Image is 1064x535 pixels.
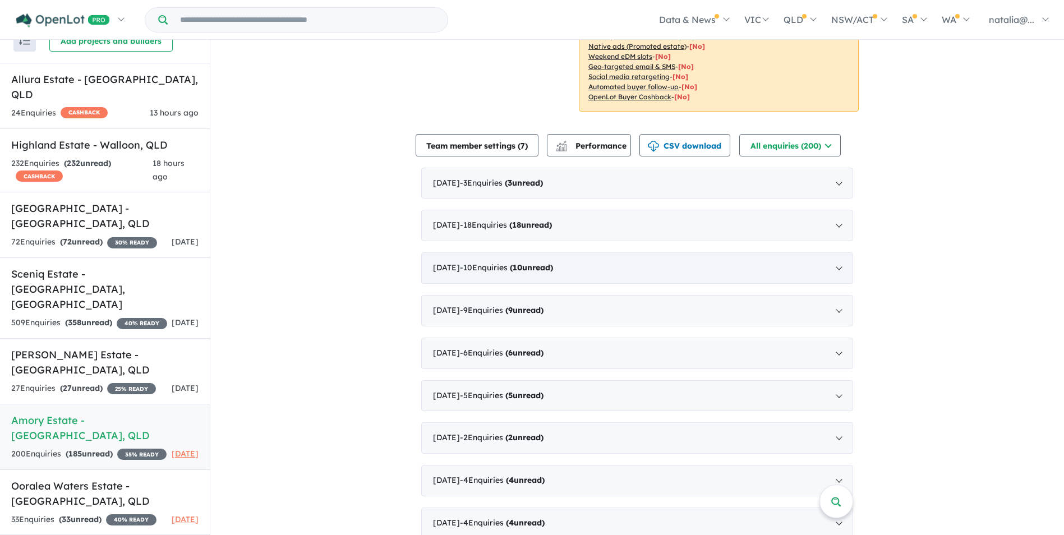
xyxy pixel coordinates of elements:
[11,137,199,153] h5: Highland Estate - Walloon , QLD
[556,144,567,151] img: bar-chart.svg
[509,475,514,485] span: 4
[558,141,627,151] span: Performance
[66,449,113,459] strong: ( unread)
[460,305,543,315] span: - 9 Enquir ies
[61,107,108,118] span: CASHBACK
[460,432,543,442] span: - 2 Enquir ies
[19,36,30,45] img: sort.svg
[49,29,173,52] button: Add projects and builders
[172,317,199,328] span: [DATE]
[678,62,694,71] span: [No]
[172,383,199,393] span: [DATE]
[421,380,853,412] div: [DATE]
[117,449,167,460] span: 35 % READY
[60,383,103,393] strong: ( unread)
[63,383,72,393] span: 27
[11,107,108,120] div: 24 Enquir ies
[421,210,853,241] div: [DATE]
[63,237,72,247] span: 72
[460,220,552,230] span: - 18 Enquir ies
[556,141,566,147] img: line-chart.svg
[655,52,671,61] span: [No]
[11,413,199,443] h5: Amory Estate - [GEOGRAPHIC_DATA] , QLD
[505,390,543,400] strong: ( unread)
[172,514,199,524] span: [DATE]
[11,513,156,527] div: 33 Enquir ies
[588,72,670,81] u: Social media retargeting
[11,266,199,312] h5: Sceniq Estate - [GEOGRAPHIC_DATA] , [GEOGRAPHIC_DATA]
[16,170,63,182] span: CASHBACK
[512,220,521,230] span: 18
[11,478,199,509] h5: Ooralea Waters Estate - [GEOGRAPHIC_DATA] , QLD
[416,134,538,156] button: Team member settings (7)
[508,178,512,188] span: 3
[989,14,1034,25] span: natalia@...
[648,141,659,152] img: download icon
[588,93,671,101] u: OpenLot Buyer Cashback
[509,220,552,230] strong: ( unread)
[673,72,688,81] span: [No]
[106,514,156,525] span: 40 % READY
[172,237,199,247] span: [DATE]
[421,168,853,199] div: [DATE]
[739,134,841,156] button: All enquiries (200)
[460,348,543,358] span: - 6 Enquir ies
[505,348,543,358] strong: ( unread)
[67,158,80,168] span: 232
[11,347,199,377] h5: [PERSON_NAME] Estate - [GEOGRAPHIC_DATA] , QLD
[60,237,103,247] strong: ( unread)
[460,390,543,400] span: - 5 Enquir ies
[460,475,545,485] span: - 4 Enquir ies
[11,448,167,461] div: 200 Enquir ies
[460,262,553,273] span: - 10 Enquir ies
[153,158,185,182] span: 18 hours ago
[508,348,513,358] span: 6
[68,449,82,459] span: 185
[11,236,157,249] div: 72 Enquir ies
[547,134,631,156] button: Performance
[588,52,652,61] u: Weekend eDM slots
[460,178,543,188] span: - 3 Enquir ies
[11,72,199,102] h5: Allura Estate - [GEOGRAPHIC_DATA] , QLD
[421,422,853,454] div: [DATE]
[588,82,679,91] u: Automated buyer follow-up
[117,318,167,329] span: 40 % READY
[172,449,199,459] span: [DATE]
[64,158,111,168] strong: ( unread)
[460,518,545,528] span: - 4 Enquir ies
[107,383,156,394] span: 25 % READY
[509,518,514,528] span: 4
[588,42,687,50] u: Native ads (Promoted estate)
[59,514,102,524] strong: ( unread)
[150,108,199,118] span: 13 hours ago
[11,382,156,395] div: 27 Enquir ies
[16,13,110,27] img: Openlot PRO Logo White
[510,262,553,273] strong: ( unread)
[521,141,525,151] span: 7
[65,317,112,328] strong: ( unread)
[11,201,199,231] h5: [GEOGRAPHIC_DATA] - [GEOGRAPHIC_DATA] , QLD
[11,316,167,330] div: 509 Enquir ies
[505,178,543,188] strong: ( unread)
[170,8,445,32] input: Try estate name, suburb, builder or developer
[107,237,157,248] span: 30 % READY
[505,305,543,315] strong: ( unread)
[421,295,853,326] div: [DATE]
[508,305,513,315] span: 9
[68,317,81,328] span: 358
[674,93,690,101] span: [No]
[421,338,853,369] div: [DATE]
[508,390,513,400] span: 5
[513,262,522,273] span: 10
[62,514,71,524] span: 33
[421,465,853,496] div: [DATE]
[508,432,513,442] span: 2
[506,475,545,485] strong: ( unread)
[505,432,543,442] strong: ( unread)
[11,157,153,184] div: 232 Enquir ies
[681,82,697,91] span: [No]
[689,42,705,50] span: [No]
[506,518,545,528] strong: ( unread)
[421,252,853,284] div: [DATE]
[588,62,675,71] u: Geo-targeted email & SMS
